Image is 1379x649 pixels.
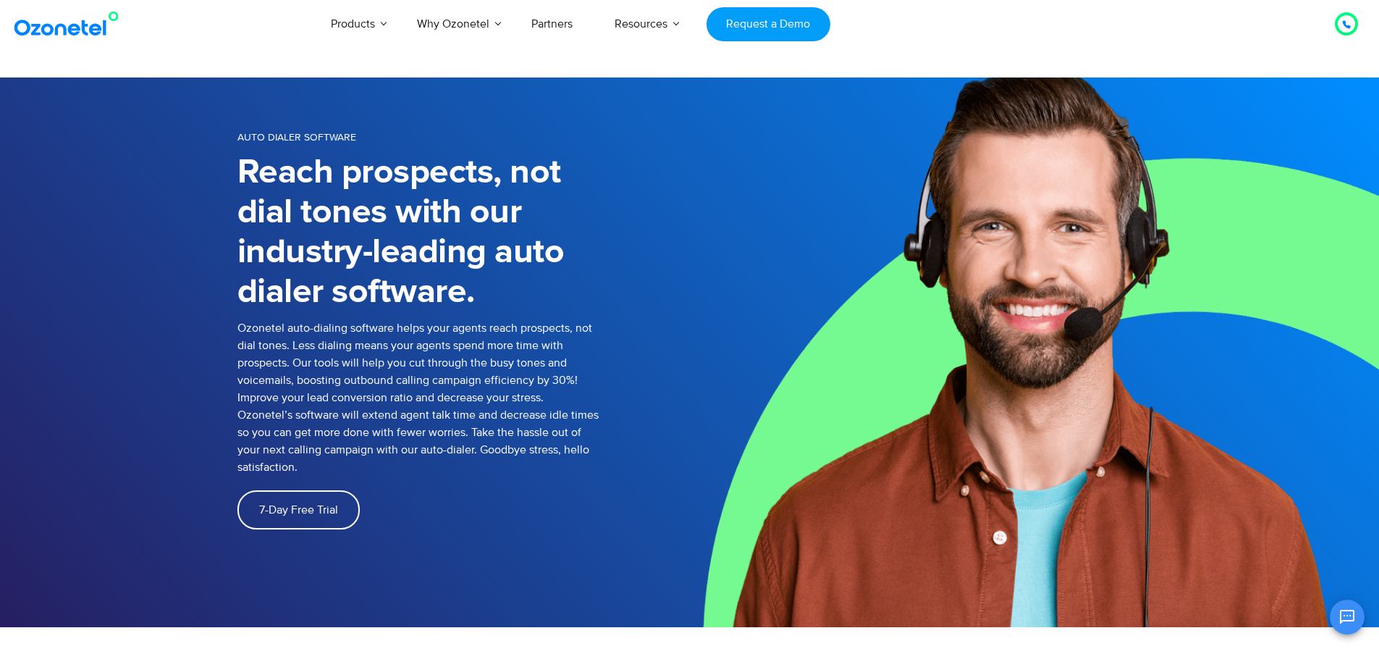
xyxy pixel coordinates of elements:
h1: Reach prospects, not dial tones with our industry-leading auto dialer software. [237,153,599,312]
p: Ozonetel auto-dialing software helps your agents reach prospects, not dial tones. Less dialing me... [237,319,599,476]
button: Open chat [1330,600,1365,635]
span: 7-Day Free Trial [259,504,338,516]
span: Auto Dialer Software [237,131,356,143]
a: 7-Day Free Trial [237,490,360,529]
a: Request a Demo [707,7,830,41]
